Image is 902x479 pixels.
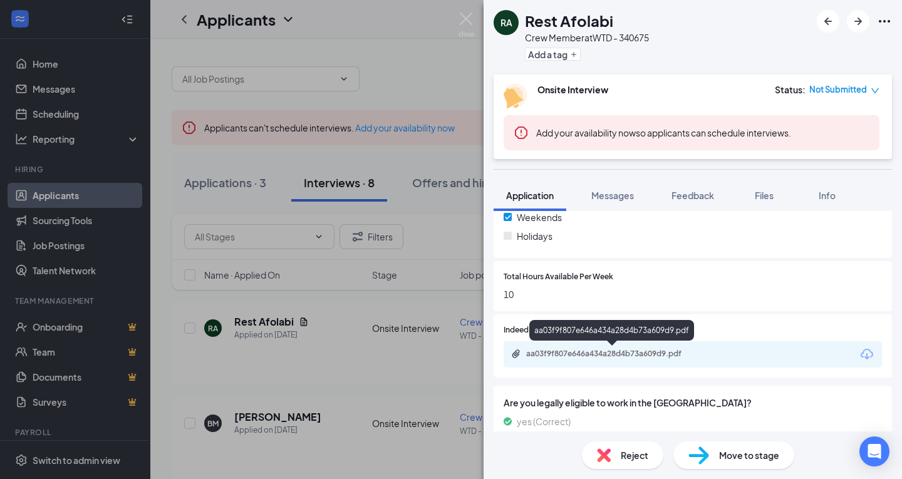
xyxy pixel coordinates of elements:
span: Messages [591,190,634,201]
div: Crew Member at WTD - 340675 [525,31,649,44]
span: Not Submitted [809,83,867,96]
div: Open Intercom Messenger [859,436,889,466]
span: 10 [504,287,882,301]
span: Application [506,190,554,201]
h1: Rest Afolabi [525,10,613,31]
div: aa03f9f807e646a434a28d4b73a609d9.pdf [529,320,694,341]
svg: Plus [570,51,578,58]
span: down [871,86,879,95]
b: Onsite Interview [537,84,608,95]
button: Add your availability now [536,126,636,139]
span: Move to stage [719,448,779,462]
span: so applicants can schedule interviews. [536,127,791,138]
button: PlusAdd a tag [525,48,581,61]
span: Feedback [671,190,714,201]
svg: ArrowLeftNew [821,14,836,29]
span: Holidays [517,229,552,243]
span: Weekends [517,210,562,224]
span: Reject [621,448,648,462]
svg: Paperclip [511,349,521,359]
svg: Error [514,125,529,140]
div: Status : [775,83,806,96]
svg: Ellipses [877,14,892,29]
svg: Download [859,347,874,362]
a: Paperclipaa03f9f807e646a434a28d4b73a609d9.pdf [511,349,714,361]
button: ArrowRight [847,10,869,33]
span: Info [819,190,836,201]
span: Indeed Resume [504,324,559,336]
span: yes (Correct) [517,415,571,428]
span: Total Hours Available Per Week [504,271,613,283]
button: ArrowLeftNew [817,10,839,33]
span: Files [755,190,774,201]
span: Are you legally eligible to work in the [GEOGRAPHIC_DATA]? [504,396,882,409]
svg: ArrowRight [851,14,866,29]
div: aa03f9f807e646a434a28d4b73a609d9.pdf [526,349,702,359]
div: RA [500,16,512,29]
